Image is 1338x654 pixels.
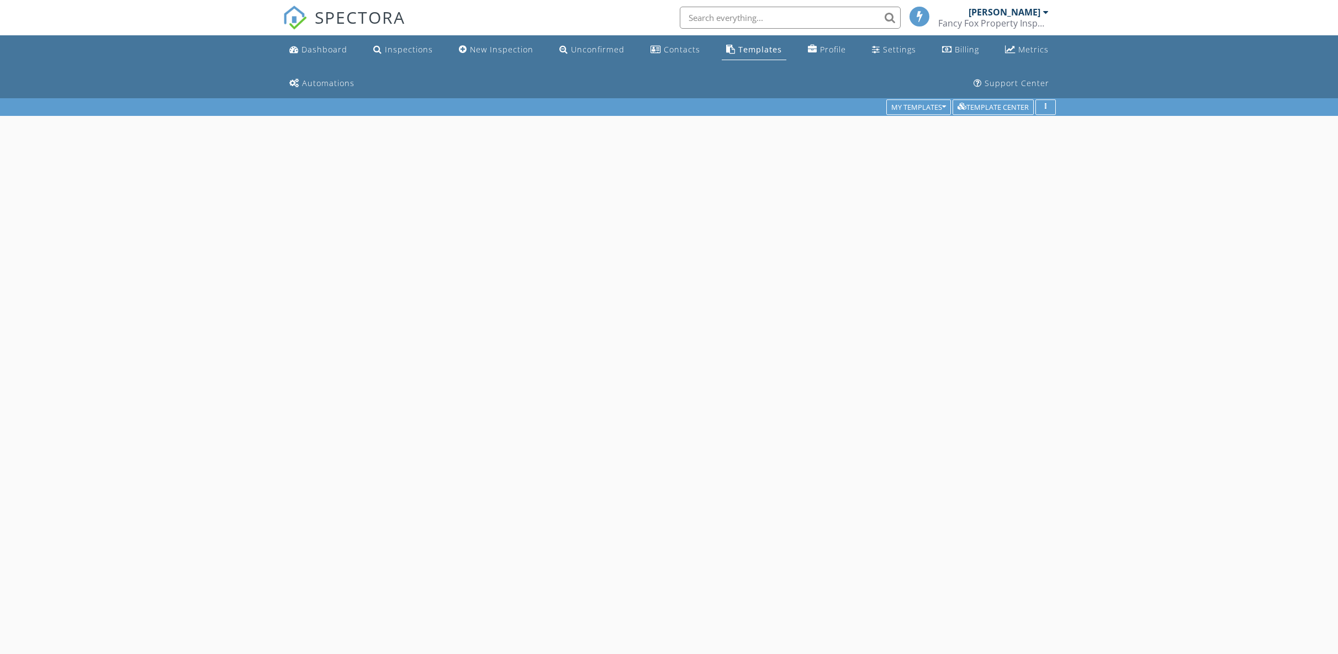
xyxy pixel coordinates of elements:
div: Template Center [958,104,1029,111]
div: New Inspection [470,44,533,55]
a: Templates [722,40,786,60]
span: SPECTORA [315,6,405,29]
div: Metrics [1018,44,1049,55]
div: Profile [820,44,846,55]
a: Template Center [953,102,1034,111]
div: Billing [955,44,979,55]
div: Contacts [664,44,700,55]
div: Inspections [385,44,433,55]
div: Fancy Fox Property Inspections, LLC. [938,18,1049,29]
input: Search everything... [680,7,901,29]
div: Automations [302,78,355,88]
a: Company Profile [803,40,850,60]
a: Billing [938,40,983,60]
div: [PERSON_NAME] [969,7,1040,18]
div: Settings [883,44,916,55]
div: Dashboard [302,44,347,55]
a: Automations (Basic) [285,73,359,94]
a: Settings [868,40,921,60]
div: My Templates [891,104,946,111]
a: Dashboard [285,40,352,60]
div: Unconfirmed [571,44,625,55]
div: Templates [738,44,782,55]
div: Support Center [985,78,1049,88]
a: Unconfirmed [555,40,629,60]
a: Metrics [1001,40,1053,60]
button: Template Center [953,100,1034,115]
a: Contacts [646,40,705,60]
button: My Templates [886,100,951,115]
img: The Best Home Inspection Software - Spectora [283,6,307,30]
a: Support Center [969,73,1054,94]
a: New Inspection [454,40,538,60]
a: Inspections [369,40,437,60]
a: SPECTORA [283,15,405,38]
